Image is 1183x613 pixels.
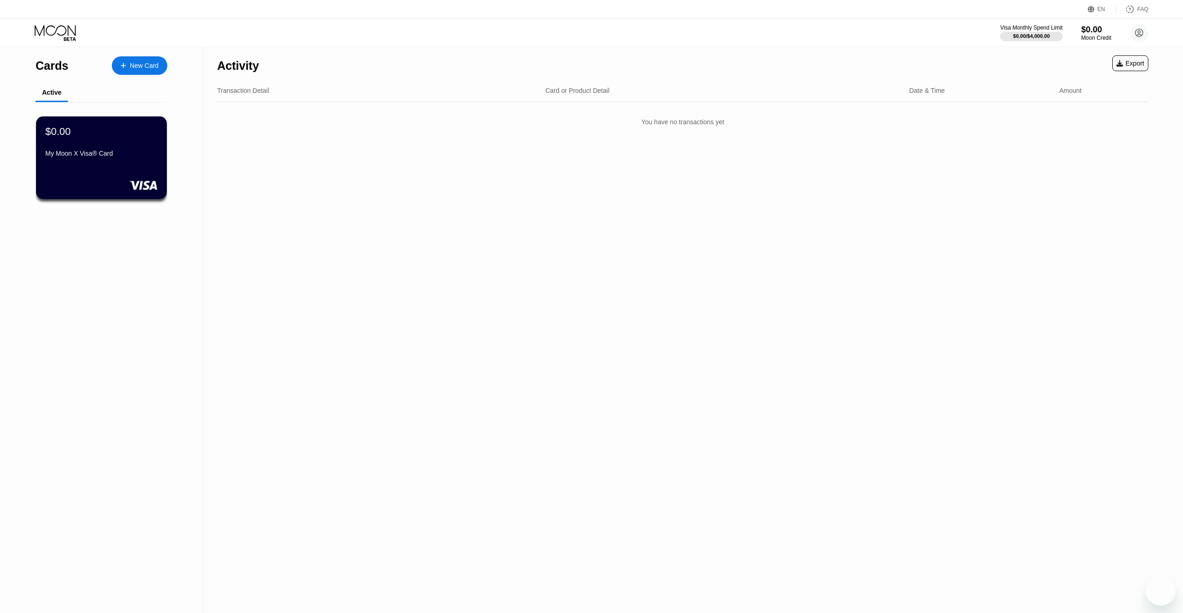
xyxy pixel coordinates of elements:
div: Activity [217,59,259,73]
div: Active [42,89,61,96]
div: FAQ [1137,6,1148,12]
div: EN [1088,5,1116,14]
div: $0.00 / $4,000.00 [1013,33,1050,39]
div: Visa Monthly Spend Limit$0.00/$4,000.00 [1000,24,1062,41]
iframe: Button to launch messaging window [1146,576,1176,606]
div: Export [1112,55,1148,71]
div: Transaction Detail [217,87,269,94]
div: You have no transactions yet [217,109,1148,135]
div: Visa Monthly Spend Limit [1000,24,1062,31]
div: Cards [36,59,68,73]
div: FAQ [1116,5,1148,14]
div: Card or Product Detail [545,87,610,94]
div: Date & Time [909,87,945,94]
div: New Card [112,56,167,75]
div: $0.00 [1081,25,1111,35]
div: $0.00Moon Credit [1081,25,1111,41]
div: $0.00 [45,126,71,138]
div: $0.00My Moon X Visa® Card [36,116,167,199]
div: My Moon X Visa® Card [45,150,158,157]
div: Amount [1059,87,1081,94]
div: Moon Credit [1081,35,1111,41]
div: New Card [130,62,159,70]
div: EN [1098,6,1105,12]
div: Export [1116,60,1144,67]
